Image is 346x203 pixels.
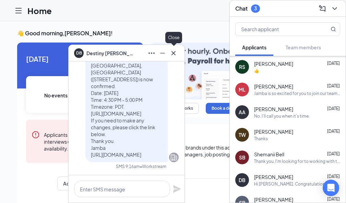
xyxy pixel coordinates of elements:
span: Team members [286,44,321,50]
span: [DATE] [327,106,340,111]
div: 3 [254,5,257,11]
span: [DATE] [26,53,134,64]
h1: Home [27,5,52,16]
div: SB [239,154,246,161]
h3: Chat [235,5,248,12]
span: [DATE] [327,129,340,134]
svg: Error [32,131,40,139]
span: [PERSON_NAME] [254,83,293,90]
span: [DATE] [327,61,340,66]
span: • Workstream [140,164,166,169]
button: Book a demo [206,103,243,114]
svg: Plane [173,185,181,193]
span: Destiny [PERSON_NAME] [86,49,134,57]
span: [DATE] [327,196,340,202]
svg: Cross [169,49,178,57]
svg: Minimize [158,49,167,57]
span: [DATE] [327,151,340,156]
div: Close [165,32,182,43]
div: RS [239,63,245,70]
div: 👍 [254,68,259,74]
button: ChevronDown [329,3,340,14]
span: No events scheduled for [DATE] . [44,92,117,99]
svg: Ellipses [147,49,156,57]
button: Minimize [157,48,168,59]
span: [PERSON_NAME] [254,60,293,67]
span: [DATE] [327,83,340,88]
div: ML [239,86,246,93]
span: [PERSON_NAME] [254,106,293,112]
div: Applicants are unable to schedule interviews until you set up your availability. [44,131,129,152]
div: Thanks [254,136,268,142]
button: Add availability [57,177,103,190]
span: [PERSON_NAME] [254,196,293,203]
button: ComposeMessage [317,3,328,14]
div: Thank you, I'm looking for to working with the team! [254,158,340,164]
div: No. I’ll call you when it’s time. [254,113,310,119]
div: Hi [PERSON_NAME]. Congratulations, your meeting with Jamba for Frontline Team Members at [GEOGRAP... [254,181,340,187]
div: TW [239,131,246,138]
svg: ComposeMessage [318,4,326,13]
div: Jamba is so excited for you to join our team! Do you know anyone else who might be interested in ... [254,91,340,96]
svg: Company [170,153,178,162]
h3: 👋 Good morning, [PERSON_NAME] ! [17,29,329,37]
svg: Hamburger [14,7,23,15]
div: DB [239,177,246,183]
svg: MagnifyingGlass [331,26,336,32]
div: SMS 9:16am [116,164,140,169]
div: AA [239,109,246,116]
span: Applicants [242,44,266,50]
span: [PERSON_NAME] [254,174,293,180]
button: Cross [168,48,179,59]
button: Ellipses [146,48,157,59]
span: Shemanii Bell [254,151,284,158]
input: Search applicant [236,23,317,36]
span: [PERSON_NAME] [254,128,293,135]
span: [DATE] [327,174,340,179]
div: Open Intercom Messenger [323,180,339,196]
svg: ChevronDown [331,4,339,13]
